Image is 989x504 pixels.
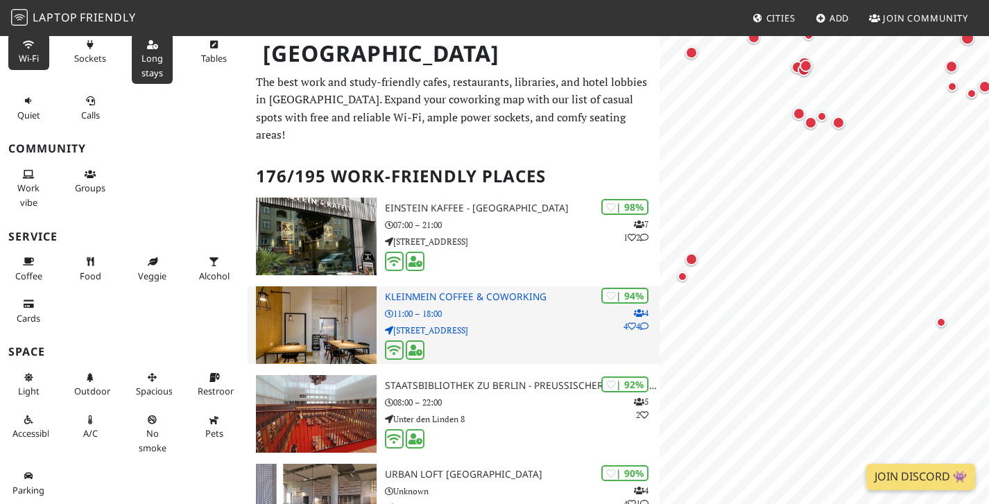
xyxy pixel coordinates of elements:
button: Work vibe [8,163,49,214]
p: 5 2 [634,395,648,422]
span: Veggie [138,270,166,282]
div: | 90% [601,465,648,481]
h3: Community [8,142,239,155]
span: Long stays [141,52,163,78]
a: Add [810,6,855,31]
img: LaptopFriendly [11,9,28,26]
button: Long stays [132,33,173,84]
span: Credit cards [17,312,40,324]
div: Map marker [678,272,694,288]
button: Spacious [132,366,173,403]
div: Map marker [805,116,823,134]
p: 7 1 2 [623,218,648,244]
div: Map marker [945,60,963,78]
a: Staatsbibliothek zu Berlin - Preußischer Kulturbesitz | 92% 52 Staatsbibliothek zu Berlin - Preuß... [248,375,660,453]
h3: Staatsbibliothek zu Berlin - Preußischer Kulturbesitz [385,380,660,392]
button: Light [8,366,49,403]
div: Map marker [817,112,834,128]
div: | 98% [601,199,648,215]
button: Parking [8,464,49,501]
p: [STREET_ADDRESS] [385,324,660,337]
button: Cards [8,293,49,329]
p: The best work and study-friendly cafes, restaurants, libraries, and hotel lobbies in [GEOGRAPHIC_... [256,73,651,144]
h3: Einstein Kaffee - [GEOGRAPHIC_DATA] [385,202,660,214]
div: Map marker [781,25,798,42]
button: Restroom [193,366,234,403]
a: LaptopFriendly LaptopFriendly [11,6,136,31]
span: Food [80,270,101,282]
div: Map marker [791,61,809,79]
div: Map marker [798,64,816,82]
div: Map marker [685,46,703,64]
div: Map marker [748,31,766,49]
img: KleinMein Coffee & Coworking [256,286,377,364]
h3: Service [8,230,239,243]
span: Natural light [18,385,40,397]
span: Video/audio calls [81,109,100,121]
p: 07:00 – 21:00 [385,218,660,232]
div: Map marker [800,60,818,78]
a: Join Community [863,6,974,31]
span: Laptop [33,10,78,25]
button: Coffee [8,250,49,287]
button: Groups [70,163,111,200]
span: Coffee [15,270,42,282]
span: Restroom [198,385,239,397]
h3: Space [8,345,239,358]
button: Food [70,250,111,287]
span: Power sockets [74,52,106,64]
span: Spacious [136,385,173,397]
span: People working [17,182,40,208]
div: Map marker [798,57,817,76]
a: Einstein Kaffee - Charlottenburg | 98% 712 Einstein Kaffee - [GEOGRAPHIC_DATA] 07:00 – 21:00 [STR... [248,198,660,275]
button: A/C [70,408,111,445]
h3: URBAN LOFT [GEOGRAPHIC_DATA] [385,469,660,480]
span: Stable Wi-Fi [19,52,39,64]
span: Join Community [883,12,968,24]
div: Map marker [961,31,980,51]
button: Calls [70,89,111,126]
span: Quiet [17,109,40,121]
span: Work-friendly tables [201,52,227,64]
span: Air conditioned [83,427,98,440]
a: Cities [747,6,801,31]
span: Add [829,12,850,24]
div: Map marker [793,107,811,125]
span: Smoke free [139,427,166,453]
button: Pets [193,408,234,445]
div: | 94% [601,288,648,304]
div: Map marker [685,253,703,271]
button: Outdoor [70,366,111,403]
button: Veggie [132,250,173,287]
p: 11:00 – 18:00 [385,307,660,320]
div: Map marker [936,318,953,334]
button: No smoke [132,408,173,459]
p: Unknown [385,485,660,498]
button: Tables [193,33,234,70]
span: Pet friendly [205,427,223,440]
a: KleinMein Coffee & Coworking | 94% 444 KleinMein Coffee & Coworking 11:00 – 18:00 [STREET_ADDRESS] [248,286,660,364]
h3: KleinMein Coffee & Coworking [385,291,660,303]
span: Cities [766,12,796,24]
span: Outdoor area [74,385,110,397]
span: Friendly [80,10,135,25]
div: Map marker [804,31,820,47]
button: Alcohol [193,250,234,287]
p: [STREET_ADDRESS] [385,235,660,248]
button: Wi-Fi [8,33,49,70]
div: | 92% [601,376,648,392]
div: Map marker [832,116,850,134]
button: Quiet [8,89,49,126]
span: Parking [12,484,44,496]
div: Map marker [967,89,983,105]
div: Map marker [947,82,964,98]
h2: 176/195 Work-Friendly Places [256,155,651,198]
button: Accessible [8,408,49,445]
span: Accessible [12,427,54,440]
p: 4 4 4 [623,306,648,333]
h1: [GEOGRAPHIC_DATA] [252,35,657,73]
button: Sockets [70,33,111,70]
span: Group tables [75,182,105,194]
img: Staatsbibliothek zu Berlin - Preußischer Kulturbesitz [256,375,377,453]
img: Einstein Kaffee - Charlottenburg [256,198,377,275]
